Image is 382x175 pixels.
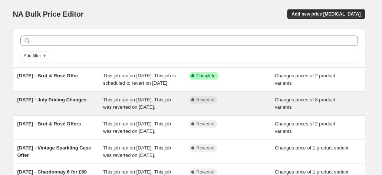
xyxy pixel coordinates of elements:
span: Changes price of 1 product variant [275,169,349,175]
span: [DATE] - Vintage Sparkling Case Offer [17,145,91,158]
span: Reverted [197,97,215,103]
span: Changes prices of 2 product variants [275,121,335,134]
span: [DATE] - Brut & Rosé Offer [17,73,78,78]
span: This job ran on [DATE]. This job was reverted on [DATE]. [103,121,171,134]
span: Changes prices of 8 product variants [275,97,335,110]
span: Add new price [MEDICAL_DATA] [292,11,360,17]
button: Add new price [MEDICAL_DATA] [287,9,365,19]
span: This job ran on [DATE]. This job is scheduled to revert on [DATE]. [103,73,176,86]
span: Changes price of 1 product variant [275,145,349,151]
span: This job ran on [DATE]. This job was reverted on [DATE]. [103,97,171,110]
span: Complete [197,73,215,79]
span: Add filter [24,53,41,59]
span: Reverted [197,169,215,175]
span: [DATE] - Brut & Rosé Offers [17,121,81,127]
span: Reverted [197,121,215,127]
span: Changes prices of 2 product variants [275,73,335,86]
button: Add filter [20,51,50,60]
span: NA Bulk Price Editor [13,10,84,18]
span: Reverted [197,145,215,151]
span: This job ran on [DATE]. This job was reverted on [DATE]. [103,145,171,158]
span: [DATE] - July Pricing Changes [17,97,87,102]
